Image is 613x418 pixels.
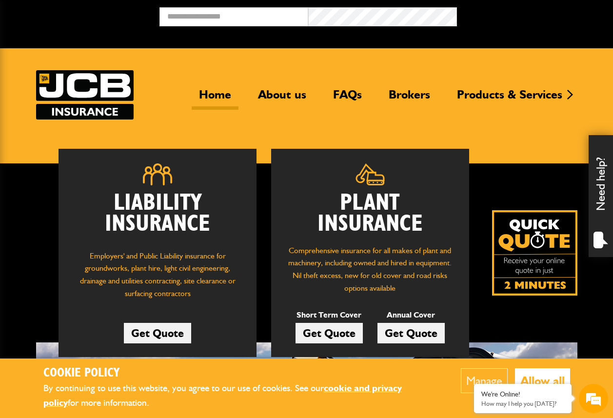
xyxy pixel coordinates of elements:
a: About us [251,87,314,110]
a: JCB Insurance Services [36,70,134,119]
a: cookie and privacy policy [43,382,402,409]
p: By continuing to use this website, you agree to our use of cookies. See our for more information. [43,381,431,411]
button: Manage [461,368,508,393]
img: Quick Quote [492,210,577,296]
a: Home [192,87,238,110]
div: Need help? [589,135,613,257]
p: Employers' and Public Liability insurance for groundworks, plant hire, light civil engineering, d... [73,250,242,305]
h2: Plant Insurance [286,193,455,235]
a: FAQs [326,87,369,110]
button: Allow all [515,368,570,393]
a: Get Quote [124,323,191,343]
img: JCB Insurance Services logo [36,70,134,119]
a: Get Quote [296,323,363,343]
p: Short Term Cover [296,309,363,321]
a: Brokers [381,87,437,110]
p: Comprehensive insurance for all makes of plant and machinery, including owned and hired in equipm... [286,244,455,294]
h2: Liability Insurance [73,193,242,240]
div: We're Online! [481,390,564,398]
p: How may I help you today? [481,400,564,407]
a: Get your insurance quote isn just 2-minutes [492,210,577,296]
h2: Cookie Policy [43,366,431,381]
a: Products & Services [450,87,570,110]
p: Annual Cover [377,309,445,321]
a: Get Quote [377,323,445,343]
button: Broker Login [457,7,606,22]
